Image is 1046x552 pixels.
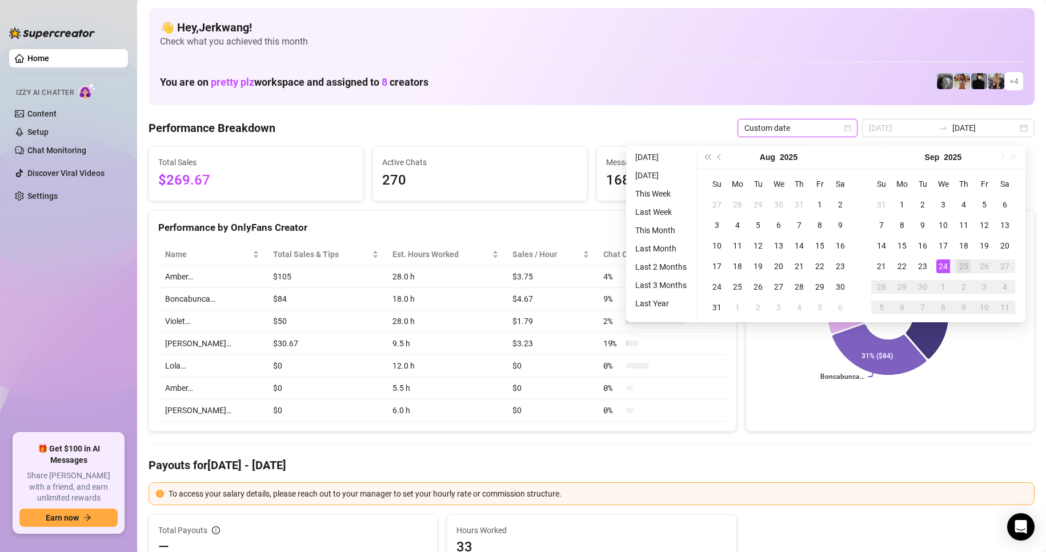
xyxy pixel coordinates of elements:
[158,170,354,191] span: $269.67
[731,239,744,253] div: 11
[792,198,806,211] div: 31
[760,146,775,169] button: Choose a month
[386,310,506,333] td: 28.0 h
[995,235,1015,256] td: 2025-09-20
[789,235,809,256] td: 2025-08-14
[78,83,96,99] img: AI Chatter
[933,174,953,194] th: We
[731,198,744,211] div: 28
[957,239,971,253] div: 18
[895,239,909,253] div: 15
[606,156,801,169] span: Messages Sent
[830,194,851,215] td: 2025-08-02
[789,297,809,318] td: 2025-09-04
[833,239,847,253] div: 16
[751,218,765,232] div: 5
[748,174,768,194] th: Tu
[768,297,789,318] td: 2025-09-03
[603,293,622,305] span: 9 %
[266,266,386,288] td: $105
[912,215,933,235] td: 2025-09-09
[995,297,1015,318] td: 2025-10-11
[1007,513,1035,541] div: Open Intercom Messenger
[916,301,929,314] div: 7
[953,256,974,277] td: 2025-09-25
[266,355,386,377] td: $0
[974,297,995,318] td: 2025-10-10
[27,191,58,201] a: Settings
[772,301,785,314] div: 3
[631,278,691,292] li: Last 3 Months
[386,333,506,355] td: 9.5 h
[631,169,691,182] li: [DATE]
[386,377,506,399] td: 5.5 h
[953,194,974,215] td: 2025-09-04
[871,215,892,235] td: 2025-09-07
[727,194,748,215] td: 2025-07-28
[266,243,386,266] th: Total Sales & Tips
[953,297,974,318] td: 2025-10-09
[27,146,86,155] a: Chat Monitoring
[974,235,995,256] td: 2025-09-19
[603,270,622,283] span: 4 %
[875,259,888,273] div: 21
[871,174,892,194] th: Su
[875,218,888,232] div: 7
[707,277,727,297] td: 2025-08-24
[744,119,851,137] span: Custom date
[707,174,727,194] th: Su
[809,235,830,256] td: 2025-08-15
[768,174,789,194] th: We
[631,150,691,164] li: [DATE]
[875,239,888,253] div: 14
[925,146,940,169] button: Choose a month
[953,174,974,194] th: Th
[603,315,622,327] span: 2 %
[937,73,953,89] img: Amber
[751,239,765,253] div: 12
[953,235,974,256] td: 2025-09-18
[603,359,622,372] span: 0 %
[871,297,892,318] td: 2025-10-05
[386,288,506,310] td: 18.0 h
[506,355,596,377] td: $0
[939,123,948,133] span: swap-right
[892,277,912,297] td: 2025-09-29
[158,310,266,333] td: Violet…
[936,280,950,294] div: 1
[27,54,49,63] a: Home
[974,194,995,215] td: 2025-09-05
[27,169,105,178] a: Discover Viral Videos
[833,198,847,211] div: 2
[158,377,266,399] td: Amber…
[830,215,851,235] td: 2025-08-09
[631,187,691,201] li: This Week
[158,243,266,266] th: Name
[211,76,254,88] span: pretty plz
[789,277,809,297] td: 2025-08-28
[707,297,727,318] td: 2025-08-31
[727,235,748,256] td: 2025-08-11
[731,280,744,294] div: 25
[916,218,929,232] div: 9
[933,256,953,277] td: 2025-09-24
[506,243,596,266] th: Sales / Hour
[631,223,691,237] li: This Month
[606,170,801,191] span: 1681
[160,35,1023,48] span: Check what you achieved this month
[768,215,789,235] td: 2025-08-06
[912,277,933,297] td: 2025-09-30
[701,146,714,169] button: Last year (Control + left)
[266,377,386,399] td: $0
[768,194,789,215] td: 2025-07-30
[995,256,1015,277] td: 2025-09-27
[596,243,727,266] th: Chat Conversion
[792,239,806,253] div: 14
[895,259,909,273] div: 22
[772,259,785,273] div: 20
[974,174,995,194] th: Fr
[19,443,118,466] span: 🎁 Get $100 in AI Messages
[27,127,49,137] a: Setup
[988,73,1004,89] img: Violet
[809,256,830,277] td: 2025-08-22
